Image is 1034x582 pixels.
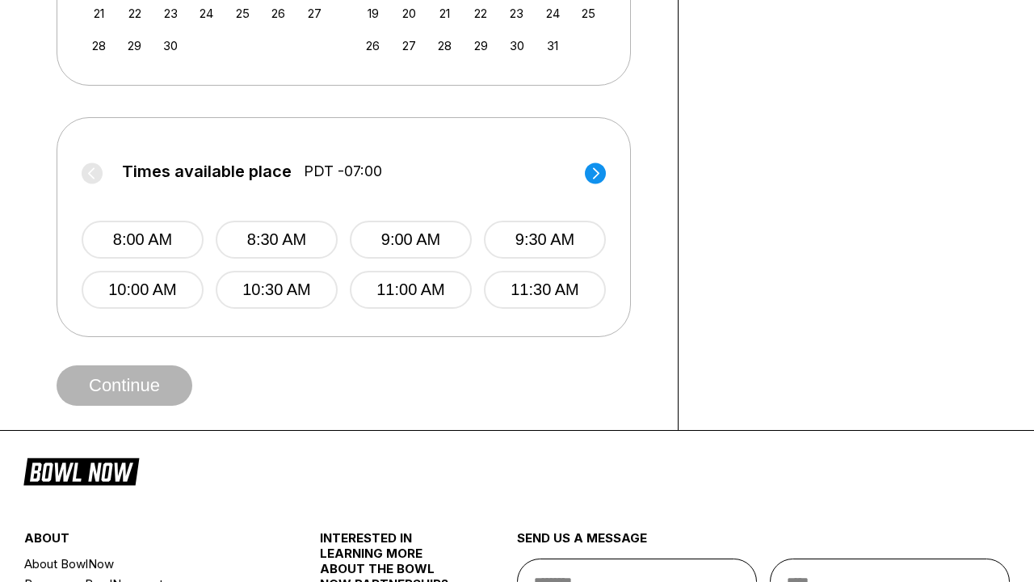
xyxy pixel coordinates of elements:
[232,2,254,24] div: Choose Thursday, September 25th, 2025
[542,2,564,24] div: Choose Friday, October 24th, 2025
[398,35,420,57] div: Choose Monday, October 27th, 2025
[470,2,492,24] div: Choose Wednesday, October 22nd, 2025
[434,35,456,57] div: Choose Tuesday, October 28th, 2025
[216,221,338,259] button: 8:30 AM
[82,271,204,309] button: 10:00 AM
[517,530,1010,559] div: send us a message
[304,2,326,24] div: Choose Saturday, September 27th, 2025
[160,2,182,24] div: Choose Tuesday, September 23rd, 2025
[578,2,599,24] div: Choose Saturday, October 25th, 2025
[304,162,382,180] span: PDT -07:00
[362,2,384,24] div: Choose Sunday, October 19th, 2025
[216,271,338,309] button: 10:30 AM
[350,271,472,309] button: 11:00 AM
[160,35,182,57] div: Choose Tuesday, September 30th, 2025
[484,221,606,259] button: 9:30 AM
[24,554,271,574] a: About BowlNow
[470,35,492,57] div: Choose Wednesday, October 29th, 2025
[484,271,606,309] button: 11:30 AM
[434,2,456,24] div: Choose Tuesday, October 21st, 2025
[82,221,204,259] button: 8:00 AM
[122,162,292,180] span: Times available place
[542,35,564,57] div: Choose Friday, October 31st, 2025
[267,2,289,24] div: Choose Friday, September 26th, 2025
[398,2,420,24] div: Choose Monday, October 20th, 2025
[88,35,110,57] div: Choose Sunday, September 28th, 2025
[124,35,145,57] div: Choose Monday, September 29th, 2025
[24,530,271,554] div: about
[506,35,528,57] div: Choose Thursday, October 30th, 2025
[506,2,528,24] div: Choose Thursday, October 23rd, 2025
[350,221,472,259] button: 9:00 AM
[88,2,110,24] div: Choose Sunday, September 21st, 2025
[195,2,217,24] div: Choose Wednesday, September 24th, 2025
[362,35,384,57] div: Choose Sunday, October 26th, 2025
[124,2,145,24] div: Choose Monday, September 22nd, 2025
